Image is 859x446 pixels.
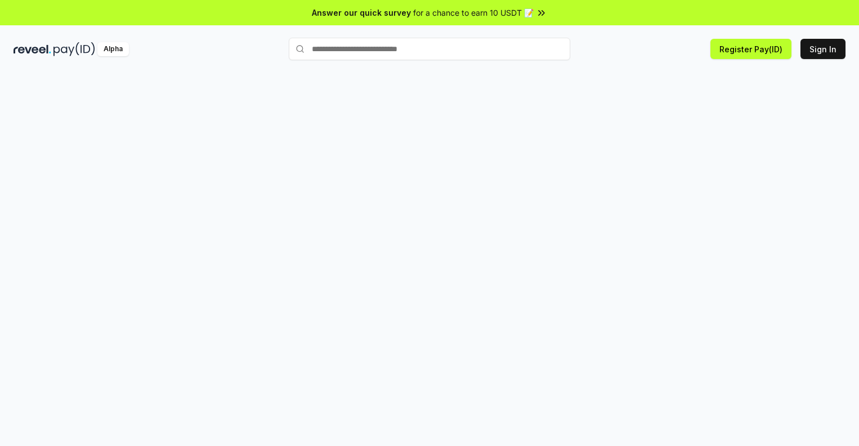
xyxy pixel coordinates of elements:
[312,7,411,19] span: Answer our quick survey
[97,42,129,56] div: Alpha
[413,7,534,19] span: for a chance to earn 10 USDT 📝
[800,39,845,59] button: Sign In
[14,42,51,56] img: reveel_dark
[53,42,95,56] img: pay_id
[710,39,791,59] button: Register Pay(ID)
